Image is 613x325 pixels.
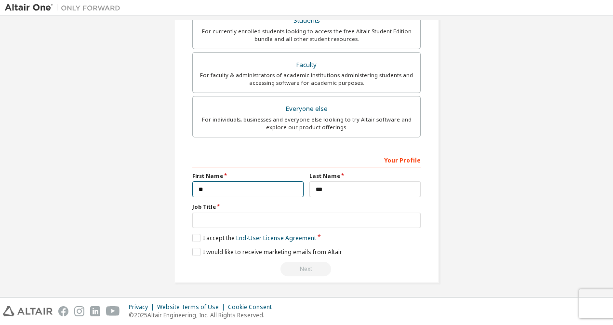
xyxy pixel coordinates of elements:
[129,303,157,311] div: Privacy
[192,172,304,180] label: First Name
[192,248,342,256] label: I would like to receive marketing emails from Altair
[90,306,100,316] img: linkedin.svg
[199,58,414,72] div: Faculty
[129,311,278,319] p: © 2025 Altair Engineering, Inc. All Rights Reserved.
[199,116,414,131] div: For individuals, businesses and everyone else looking to try Altair software and explore our prod...
[199,14,414,27] div: Students
[199,102,414,116] div: Everyone else
[199,27,414,43] div: For currently enrolled students looking to access the free Altair Student Edition bundle and all ...
[3,306,53,316] img: altair_logo.svg
[192,262,421,276] div: Read and acccept EULA to continue
[74,306,84,316] img: instagram.svg
[5,3,125,13] img: Altair One
[309,172,421,180] label: Last Name
[192,234,316,242] label: I accept the
[58,306,68,316] img: facebook.svg
[106,306,120,316] img: youtube.svg
[199,71,414,87] div: For faculty & administrators of academic institutions administering students and accessing softwa...
[157,303,228,311] div: Website Terms of Use
[236,234,316,242] a: End-User License Agreement
[228,303,278,311] div: Cookie Consent
[192,203,421,211] label: Job Title
[192,152,421,167] div: Your Profile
